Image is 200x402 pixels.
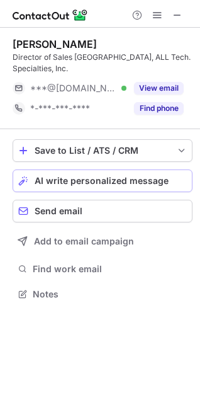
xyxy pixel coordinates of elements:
[13,139,192,162] button: save-profile-one-click
[13,230,192,253] button: Add to email campaign
[33,289,187,300] span: Notes
[35,206,82,216] span: Send email
[13,260,192,278] button: Find work email
[33,263,187,275] span: Find work email
[35,176,169,186] span: AI write personalized message
[134,82,184,95] button: Reveal Button
[13,38,97,50] div: [PERSON_NAME]
[13,52,192,74] div: Director of Sales [GEOGRAPHIC_DATA], ALL Tech. Specialties, Inc.
[13,169,192,192] button: AI write personalized message
[13,200,192,222] button: Send email
[13,8,88,23] img: ContactOut v5.3.10
[134,102,184,115] button: Reveal Button
[35,146,170,156] div: Save to List / ATS / CRM
[34,236,134,246] span: Add to email campaign
[13,285,192,303] button: Notes
[30,83,117,94] span: ***@[DOMAIN_NAME]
